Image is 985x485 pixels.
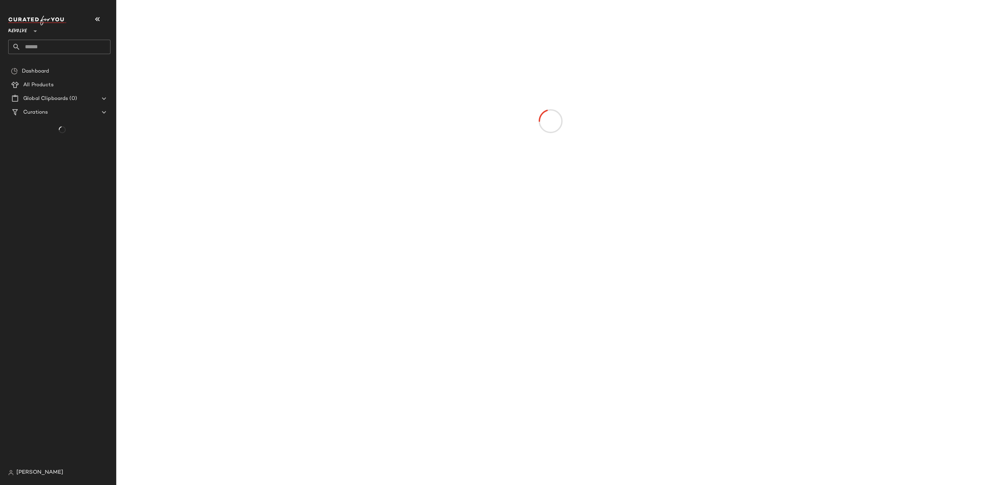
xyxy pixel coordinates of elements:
span: [PERSON_NAME] [16,469,63,477]
img: svg%3e [8,470,14,475]
span: Dashboard [22,67,49,75]
img: svg%3e [11,68,18,75]
span: All Products [23,81,54,89]
span: Revolve [8,23,27,36]
img: cfy_white_logo.C9jOOHJF.svg [8,16,66,25]
span: Global Clipboards [23,95,68,103]
span: Curations [23,109,48,116]
span: (0) [68,95,77,103]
